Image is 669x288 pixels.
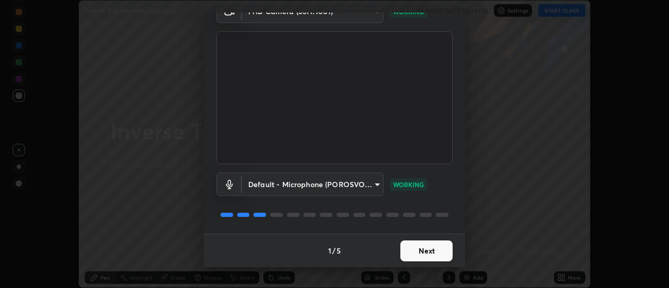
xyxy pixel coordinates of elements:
button: Next [400,240,453,261]
h4: 1 [328,245,331,256]
h4: 5 [337,245,341,256]
p: WORKING [393,180,424,189]
div: FHD Camera (33f1:1001) [242,172,384,196]
h4: / [332,245,336,256]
